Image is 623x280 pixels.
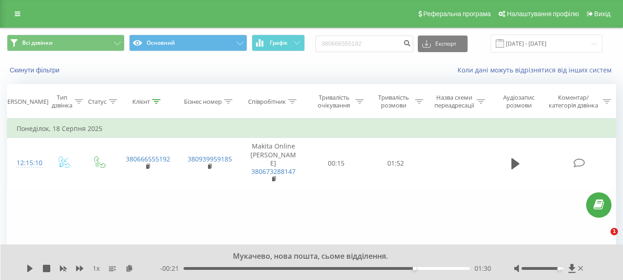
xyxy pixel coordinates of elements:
[129,35,247,51] button: Основний
[315,94,353,109] div: Тривалість очікування
[457,66,616,74] a: Коли дані можуть відрізнятися вiд інших систем
[475,264,491,273] span: 01:30
[366,138,426,189] td: 01:52
[270,40,288,46] span: Графік
[423,10,491,18] span: Реферальна програма
[413,267,416,270] div: Accessibility label
[434,94,475,109] div: Назва схеми переадресації
[22,39,53,47] span: Всі дзвінки
[557,267,561,270] div: Accessibility label
[248,98,286,106] div: Співробітник
[252,35,305,51] button: Графік
[7,66,64,74] button: Скинути фільтри
[507,10,579,18] span: Налаштування профілю
[82,251,529,262] div: Мукачево, нова пошта, сьоме відділення.
[611,228,618,235] span: 1
[126,155,170,163] a: 380666555192
[160,264,184,273] span: - 00:21
[592,228,614,250] iframe: Intercom live chat
[7,35,125,51] button: Всі дзвінки
[188,155,232,163] a: 380939959185
[88,98,107,106] div: Статус
[7,119,616,138] td: Понеділок, 18 Серпня 2025
[93,264,100,273] span: 1 x
[52,94,72,109] div: Тип дзвінка
[496,94,542,109] div: Аудіозапис розмови
[240,138,307,189] td: Makita Online [PERSON_NAME]
[2,98,48,106] div: [PERSON_NAME]
[17,154,36,172] div: 12:15:10
[418,36,468,52] button: Експорт
[184,98,222,106] div: Бізнес номер
[594,10,611,18] span: Вихід
[546,94,600,109] div: Коментар/категорія дзвінка
[307,138,366,189] td: 00:15
[251,167,296,176] a: 380673288147
[315,36,413,52] input: Пошук за номером
[374,94,413,109] div: Тривалість розмови
[132,98,150,106] div: Клієнт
